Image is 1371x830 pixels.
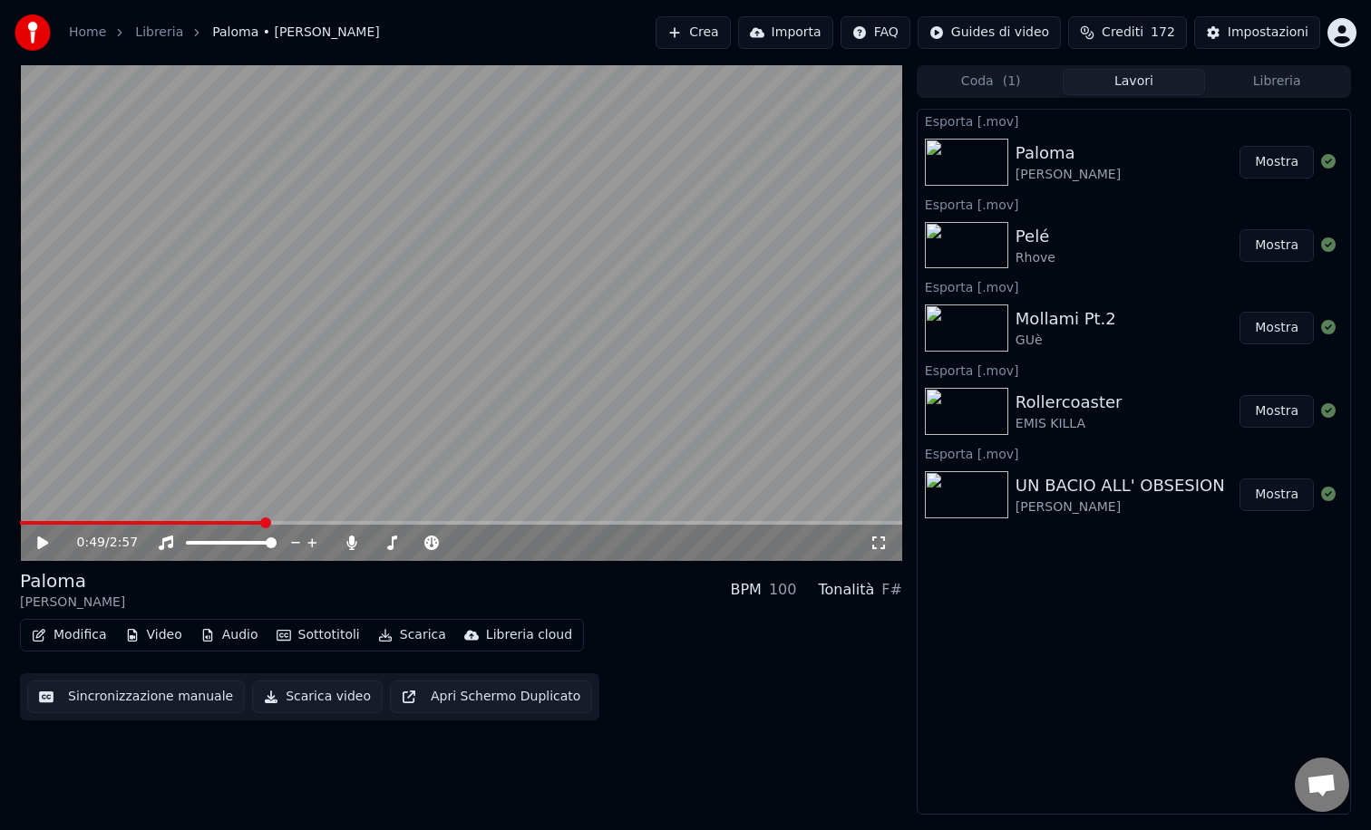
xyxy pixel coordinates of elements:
span: 0:49 [77,534,105,552]
button: Guides di video [918,16,1061,49]
button: Sincronizzazione manuale [27,680,245,713]
button: Importa [738,16,833,49]
div: Esporta [.mov] [918,275,1350,297]
div: Esporta [.mov] [918,442,1350,464]
button: Lavori [1063,69,1206,95]
div: [PERSON_NAME] [1016,166,1121,184]
button: Mostra [1240,146,1314,179]
div: UN BACIO ALL' OBSESION [1016,473,1225,498]
img: youka [15,14,51,51]
div: Pelé [1016,224,1055,249]
button: Sottotitoli [269,622,367,648]
span: 2:57 [110,534,138,552]
button: Crediti172 [1068,16,1187,49]
button: Mostra [1240,478,1314,511]
div: GUè [1016,332,1116,350]
div: Rollercoaster [1016,390,1123,415]
div: Mollami Pt.2 [1016,306,1116,332]
div: 100 [769,579,797,601]
div: [PERSON_NAME] [20,594,125,612]
button: Audio [193,622,266,648]
button: Coda [919,69,1063,95]
button: Libreria [1205,69,1348,95]
div: Paloma [20,568,125,594]
span: Crediti [1102,24,1143,42]
button: Mostra [1240,312,1314,344]
button: Scarica [371,622,453,648]
button: FAQ [841,16,910,49]
div: Libreria cloud [486,626,572,644]
a: Home [69,24,106,42]
span: 172 [1151,24,1175,42]
button: Mostra [1240,229,1314,262]
div: Impostazioni [1228,24,1308,42]
span: Paloma • [PERSON_NAME] [212,24,380,42]
div: BPM [730,579,761,601]
div: Esporta [.mov] [918,110,1350,131]
div: Paloma [1016,140,1121,166]
button: Mostra [1240,395,1314,428]
button: Apri Schermo Duplicato [390,680,592,713]
div: Rhove [1016,249,1055,267]
div: / [77,534,121,552]
div: EMIS KILLA [1016,415,1123,433]
button: Impostazioni [1194,16,1320,49]
div: Tonalità [818,579,874,601]
button: Modifica [24,622,114,648]
span: ( 1 ) [1003,72,1021,91]
div: F# [881,579,902,601]
nav: breadcrumb [69,24,380,42]
button: Scarica video [252,680,383,713]
div: Esporta [.mov] [918,359,1350,381]
a: Libreria [135,24,183,42]
div: [PERSON_NAME] [1016,498,1225,516]
div: Esporta [.mov] [918,193,1350,215]
button: Video [118,622,190,648]
button: Crea [656,16,730,49]
a: Aprire la chat [1295,758,1349,812]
